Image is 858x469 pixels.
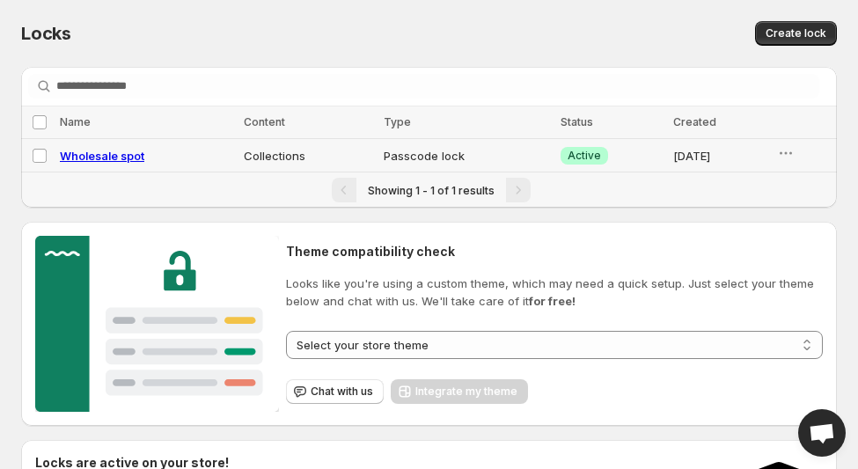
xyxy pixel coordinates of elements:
span: Status [561,115,593,128]
td: [DATE] [668,139,772,172]
td: Collections [238,139,378,172]
span: Showing 1 - 1 of 1 results [368,184,495,197]
strong: for free! [529,294,576,308]
a: Wholesale spot [60,149,144,163]
span: Name [60,115,91,128]
span: Locks [21,23,71,44]
span: Active [568,149,601,163]
span: Created [673,115,716,128]
h2: Theme compatibility check [286,243,823,260]
div: Open chat [798,409,846,457]
img: Customer support [35,236,279,412]
span: Type [384,115,411,128]
span: Chat with us [311,385,373,399]
p: Looks like you're using a custom theme, which may need a quick setup. Just select your theme belo... [286,275,823,310]
span: Create lock [766,26,826,40]
nav: Pagination [21,172,837,208]
button: Chat with us [286,379,384,404]
span: Content [244,115,285,128]
td: Passcode lock [378,139,555,172]
button: Create lock [755,21,837,46]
